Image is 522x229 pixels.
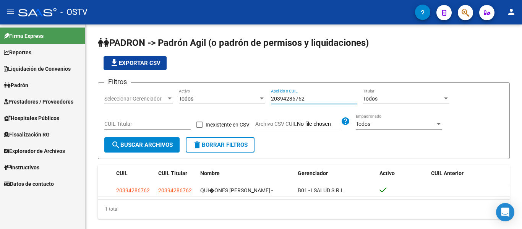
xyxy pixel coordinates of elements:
span: Archivo CSV CUIL [255,121,297,127]
span: Gerenciador [298,170,328,176]
span: Todos [356,121,370,127]
span: PADRON -> Padrón Agil (o padrón de permisos y liquidaciones) [98,37,369,48]
mat-icon: file_download [110,58,119,67]
span: CUIL Anterior [431,170,464,176]
span: Padrón [4,81,28,89]
span: Exportar CSV [110,60,160,67]
span: Buscar Archivos [111,141,173,148]
mat-icon: search [111,140,120,149]
span: 20394286762 [116,187,150,193]
datatable-header-cell: CUIL Titular [155,165,197,182]
span: Inexistente en CSV [206,120,250,129]
span: 20394286762 [158,187,192,193]
mat-icon: help [341,117,350,126]
mat-icon: menu [6,7,15,16]
input: Archivo CSV CUIL [297,121,341,128]
button: Exportar CSV [104,56,167,70]
datatable-header-cell: Nombre [197,165,295,182]
datatable-header-cell: CUIL Anterior [428,165,510,182]
div: Open Intercom Messenger [496,203,514,221]
span: Todos [363,96,378,102]
span: Hospitales Públicos [4,114,59,122]
span: Borrar Filtros [193,141,248,148]
span: Reportes [4,48,31,57]
span: CUIL Titular [158,170,187,176]
button: Buscar Archivos [104,137,180,153]
mat-icon: person [507,7,516,16]
span: - OSTV [60,4,88,21]
span: Datos de contacto [4,180,54,188]
datatable-header-cell: CUIL [113,165,155,182]
span: Activo [379,170,395,176]
span: Prestadores / Proveedores [4,97,73,106]
datatable-header-cell: Activo [376,165,428,182]
span: Nombre [200,170,220,176]
span: Instructivos [4,163,39,172]
span: Firma Express [4,32,44,40]
span: CUIL [116,170,128,176]
h3: Filtros [104,76,131,87]
mat-icon: delete [193,140,202,149]
datatable-header-cell: Gerenciador [295,165,377,182]
div: 1 total [98,200,510,219]
span: Todos [179,96,193,102]
span: Seleccionar Gerenciador [104,96,166,102]
span: Liquidación de Convenios [4,65,71,73]
span: B01 - I SALUD S.R.L [298,187,344,193]
span: QUI�ONES [PERSON_NAME] - [200,187,273,193]
span: Explorador de Archivos [4,147,65,155]
span: Fiscalización RG [4,130,50,139]
button: Borrar Filtros [186,137,255,153]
